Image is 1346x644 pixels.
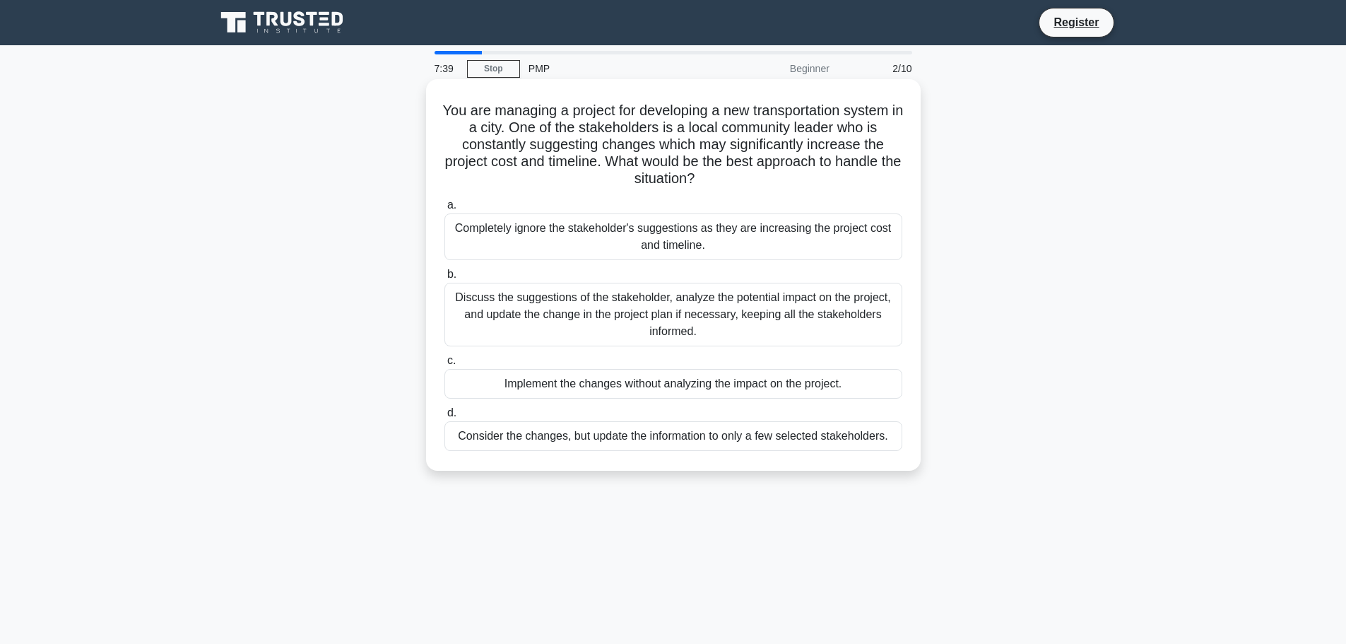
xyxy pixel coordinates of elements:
div: Beginner [714,54,838,83]
a: Stop [467,60,520,78]
div: Completely ignore the stakeholder's suggestions as they are increasing the project cost and timel... [444,213,902,260]
span: d. [447,406,456,418]
div: PMP [520,54,714,83]
a: Register [1045,13,1107,31]
div: 7:39 [426,54,467,83]
div: Consider the changes, but update the information to only a few selected stakeholders. [444,421,902,451]
span: c. [447,354,456,366]
span: a. [447,199,456,211]
div: 2/10 [838,54,921,83]
h5: You are managing a project for developing a new transportation system in a city. One of the stake... [443,102,904,188]
span: b. [447,268,456,280]
div: Implement the changes without analyzing the impact on the project. [444,369,902,399]
div: Discuss the suggestions of the stakeholder, analyze the potential impact on the project, and upda... [444,283,902,346]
